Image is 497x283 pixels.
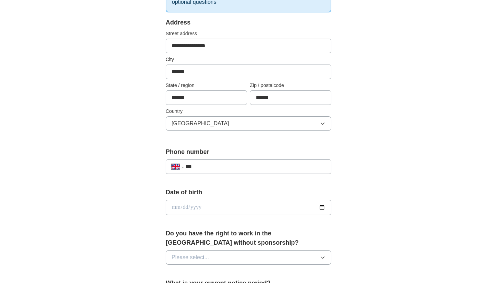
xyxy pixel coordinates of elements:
[166,188,331,197] label: Date of birth
[166,250,331,265] button: Please select...
[172,119,229,128] span: [GEOGRAPHIC_DATA]
[166,229,331,247] label: Do you have the right to work in the [GEOGRAPHIC_DATA] without sponsorship?
[166,116,331,131] button: [GEOGRAPHIC_DATA]
[250,82,331,89] label: Zip / postalcode
[166,147,331,157] label: Phone number
[172,253,209,262] span: Please select...
[166,56,331,63] label: City
[166,18,331,27] div: Address
[166,82,247,89] label: State / region
[166,108,331,115] label: Country
[166,30,331,37] label: Street address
